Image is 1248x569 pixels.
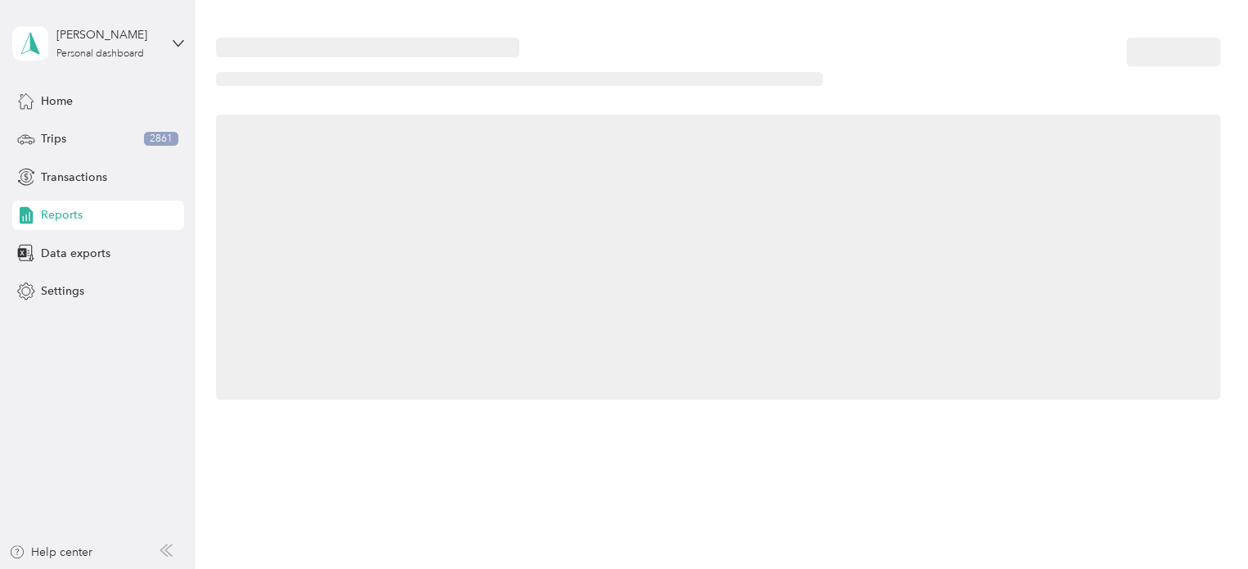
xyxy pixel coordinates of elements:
div: Personal dashboard [56,49,144,59]
button: Help center [9,544,92,561]
iframe: Everlance-gr Chat Button Frame [1156,477,1248,569]
span: Transactions [41,169,107,186]
span: Data exports [41,245,110,262]
div: [PERSON_NAME] [56,26,159,43]
span: 2861 [144,132,178,147]
span: Home [41,93,73,110]
span: Settings [41,282,84,300]
span: Trips [41,130,66,147]
span: Reports [41,206,83,224]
